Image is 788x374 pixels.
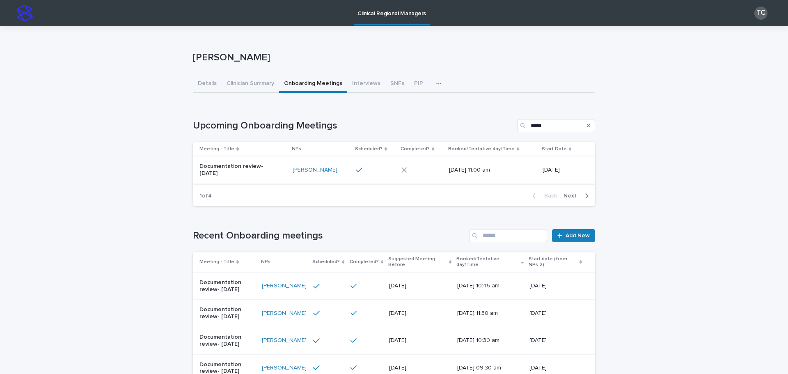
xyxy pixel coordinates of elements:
[193,76,222,93] button: Details
[347,76,385,93] button: Interviews
[262,310,307,317] a: [PERSON_NAME]
[262,365,307,372] a: [PERSON_NAME]
[457,282,516,289] p: [DATE] 10:45 am
[199,257,234,266] p: Meeting - Title
[539,193,557,199] span: Back
[389,310,448,317] p: [DATE]
[552,229,595,242] a: Add New
[312,257,340,266] p: Scheduled?
[543,167,582,174] p: [DATE]
[193,186,218,206] p: 1 of 4
[199,279,255,293] p: Documentation review- [DATE]
[193,300,595,327] tr: Documentation review- [DATE][PERSON_NAME] [DATE][DATE] 11:30 am[DATE]
[469,229,547,242] input: Search
[448,145,515,154] p: Booked/Tentative day/Time
[389,337,448,344] p: [DATE]
[199,306,255,320] p: Documentation review- [DATE]
[456,255,519,270] p: Booked/Tentative day/Time
[542,145,567,154] p: Start Date
[457,310,516,317] p: [DATE] 11:30 am
[517,119,595,132] input: Search
[193,230,466,242] h1: Recent Onboarding meetings
[529,310,582,317] p: [DATE]
[16,5,33,21] img: stacker-logo-s-only.png
[222,76,279,93] button: Clinician Summary
[262,337,307,344] a: [PERSON_NAME]
[193,52,592,64] p: [PERSON_NAME]
[355,145,383,154] p: Scheduled?
[529,282,582,289] p: [DATE]
[389,365,448,372] p: [DATE]
[385,76,409,93] button: SNFs
[199,163,268,177] p: Documentation review- [DATE]
[193,156,595,184] tr: Documentation review- [DATE][PERSON_NAME] [DATE] 11:00 am[DATE]
[409,76,428,93] button: PIP
[529,255,577,270] p: Start date (from NPs 2)
[529,337,582,344] p: [DATE]
[526,192,560,200] button: Back
[350,257,379,266] p: Completed?
[389,282,448,289] p: [DATE]
[279,76,347,93] button: Onboarding Meetings
[457,365,516,372] p: [DATE] 09:30 am
[292,145,301,154] p: NPs
[388,255,447,270] p: Suggested Meeting Before
[193,120,514,132] h1: Upcoming Onboarding Meetings
[199,334,255,348] p: Documentation review- [DATE]
[293,167,337,174] a: [PERSON_NAME]
[564,193,582,199] span: Next
[401,145,430,154] p: Completed?
[193,272,595,300] tr: Documentation review- [DATE][PERSON_NAME] [DATE][DATE] 10:45 am[DATE]
[262,282,307,289] a: [PERSON_NAME]
[754,7,767,20] div: TC
[199,145,234,154] p: Meeting - Title
[193,327,595,354] tr: Documentation review- [DATE][PERSON_NAME] [DATE][DATE] 10:30 am[DATE]
[529,365,582,372] p: [DATE]
[560,192,595,200] button: Next
[457,337,516,344] p: [DATE] 10:30 am
[449,167,518,174] p: [DATE] 11:00 am
[566,233,590,239] span: Add New
[261,257,270,266] p: NPs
